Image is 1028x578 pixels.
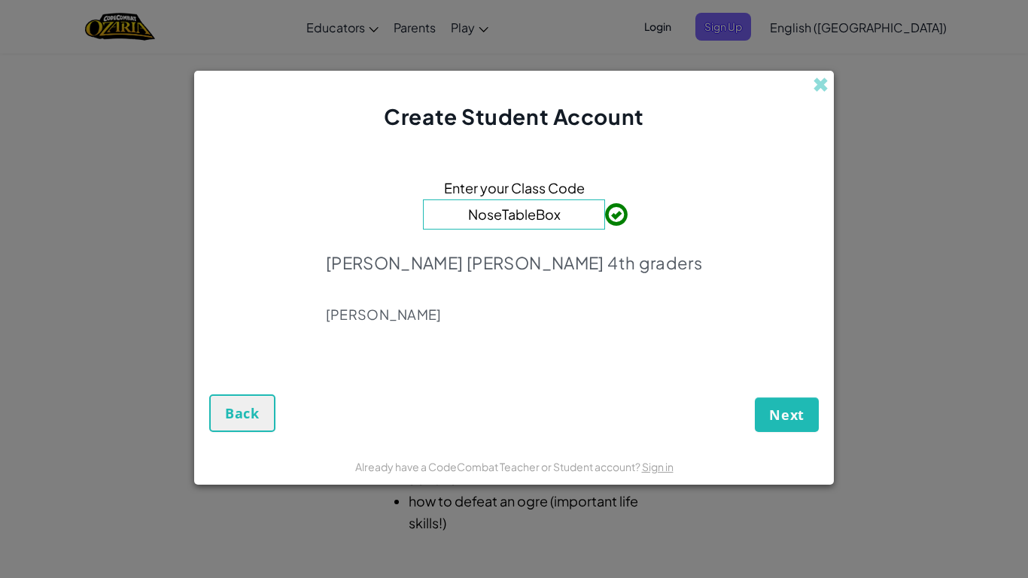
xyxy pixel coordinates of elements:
[769,406,804,424] span: Next
[384,103,643,129] span: Create Student Account
[755,397,819,432] button: Next
[326,306,702,324] p: [PERSON_NAME]
[355,460,642,473] span: Already have a CodeCombat Teacher or Student account?
[225,404,260,422] span: Back
[326,252,702,273] p: [PERSON_NAME] [PERSON_NAME] 4th graders
[642,460,674,473] a: Sign in
[209,394,275,432] button: Back
[444,177,585,199] span: Enter your Class Code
